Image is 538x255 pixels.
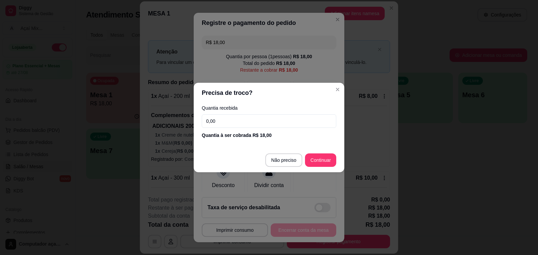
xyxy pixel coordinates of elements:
header: Precisa de troco? [194,83,344,103]
div: Quantia à ser cobrada R$ 18,00 [202,132,336,139]
button: Não preciso [265,153,303,167]
label: Quantia recebida [202,106,336,110]
button: Close [332,84,343,95]
button: Continuar [305,153,336,167]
